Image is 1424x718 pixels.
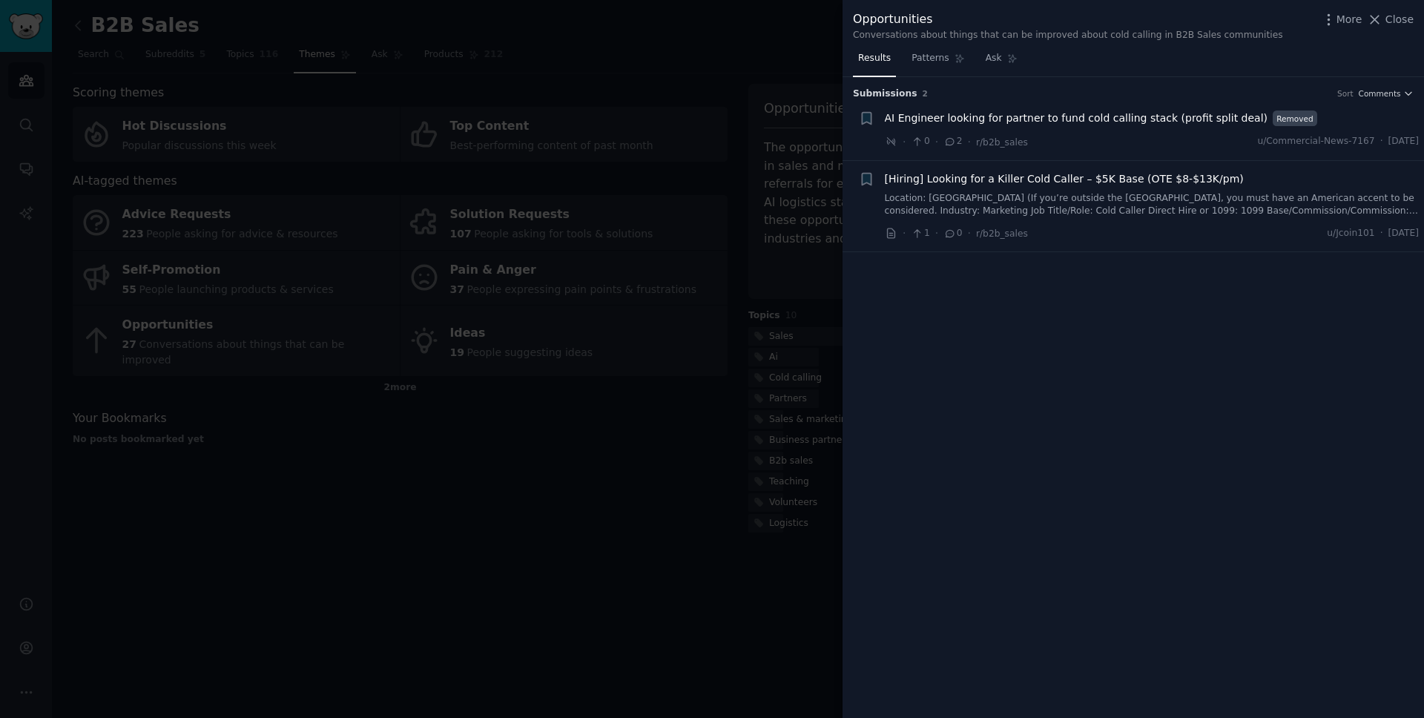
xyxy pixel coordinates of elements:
[1380,227,1383,240] span: ·
[980,47,1023,77] a: Ask
[911,227,929,240] span: 1
[853,29,1283,42] div: Conversations about things that can be improved about cold calling in B2B Sales communities
[1321,12,1362,27] button: More
[885,192,1420,218] a: Location: [GEOGRAPHIC_DATA] (If you’re outside the [GEOGRAPHIC_DATA], you must have an American a...
[1327,227,1374,240] span: u/Jcoin101
[1273,111,1317,126] span: Removed
[1380,135,1383,148] span: ·
[1359,88,1401,99] span: Comments
[1337,88,1354,99] div: Sort
[976,228,1028,239] span: r/b2b_sales
[1388,135,1419,148] span: [DATE]
[858,52,891,65] span: Results
[885,111,1268,126] a: AI Engineer looking for partner to fund cold calling stack (profit split deal)
[923,89,928,98] span: 2
[935,225,938,241] span: ·
[885,171,1244,187] a: [Hiring] Looking for a Killer Cold Caller – $5K Base (OTE $8-$13K/pm)
[853,88,917,101] span: Submission s
[1257,135,1374,148] span: u/Commercial-News-7167
[1367,12,1414,27] button: Close
[853,10,1283,29] div: Opportunities
[1388,227,1419,240] span: [DATE]
[906,47,969,77] a: Patterns
[903,134,906,150] span: ·
[968,134,971,150] span: ·
[912,52,949,65] span: Patterns
[1385,12,1414,27] span: Close
[943,135,962,148] span: 2
[943,227,962,240] span: 0
[976,137,1028,148] span: r/b2b_sales
[1359,88,1414,99] button: Comments
[986,52,1002,65] span: Ask
[935,134,938,150] span: ·
[911,135,929,148] span: 0
[903,225,906,241] span: ·
[968,225,971,241] span: ·
[853,47,896,77] a: Results
[1336,12,1362,27] span: More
